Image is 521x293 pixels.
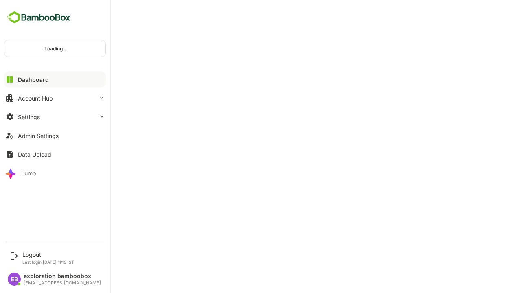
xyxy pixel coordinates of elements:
[4,109,106,125] button: Settings
[24,280,101,286] div: [EMAIL_ADDRESS][DOMAIN_NAME]
[4,165,106,181] button: Lumo
[22,251,74,258] div: Logout
[4,90,106,106] button: Account Hub
[18,95,53,102] div: Account Hub
[21,170,36,177] div: Lumo
[18,132,59,139] div: Admin Settings
[18,76,49,83] div: Dashboard
[8,273,21,286] div: EB
[4,146,106,162] button: Data Upload
[24,273,101,280] div: exploration bamboobox
[18,151,51,158] div: Data Upload
[4,40,105,57] div: Loading..
[4,71,106,87] button: Dashboard
[18,114,40,120] div: Settings
[22,260,74,265] p: Last login: [DATE] 11:19 IST
[4,10,73,25] img: BambooboxFullLogoMark.5f36c76dfaba33ec1ec1367b70bb1252.svg
[4,127,106,144] button: Admin Settings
